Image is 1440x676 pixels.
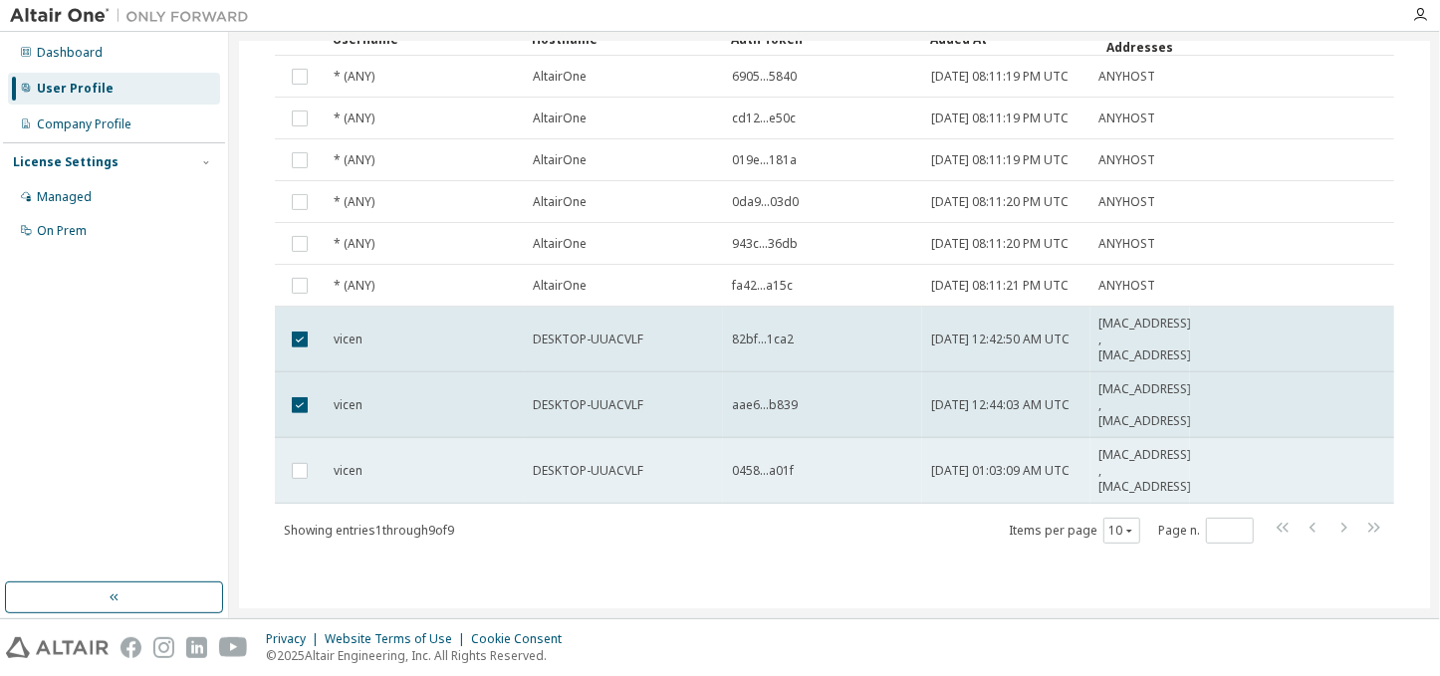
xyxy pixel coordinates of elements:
span: [DATE] 01:03:09 AM UTC [931,463,1070,479]
span: cd12...e50c [732,111,796,126]
span: Showing entries 1 through 9 of 9 [284,522,454,539]
img: linkedin.svg [186,637,207,658]
span: DESKTOP-UUACVLF [533,397,643,413]
span: [DATE] 08:11:19 PM UTC [931,111,1069,126]
img: instagram.svg [153,637,174,658]
span: AltairOne [533,111,587,126]
span: 0da9...03d0 [732,194,799,210]
span: 943c...36db [732,236,798,252]
p: © 2025 Altair Engineering, Inc. All Rights Reserved. [266,647,574,664]
span: AltairOne [533,278,587,294]
span: [DATE] 08:11:19 PM UTC [931,69,1069,85]
span: ANYHOST [1099,278,1156,294]
span: ANYHOST [1099,69,1156,85]
span: * (ANY) [334,278,374,294]
span: [MAC_ADDRESS] , [MAC_ADDRESS] [1099,316,1192,363]
span: vicen [334,332,362,347]
span: AltairOne [533,194,587,210]
span: AltairOne [533,236,587,252]
div: Cookie Consent [471,631,574,647]
span: * (ANY) [334,194,374,210]
span: AltairOne [533,152,587,168]
img: Altair One [10,6,259,26]
span: [MAC_ADDRESS] , [MAC_ADDRESS] [1099,381,1192,429]
span: [DATE] 12:42:50 AM UTC [931,332,1070,347]
img: altair_logo.svg [6,637,109,658]
span: AltairOne [533,69,587,85]
div: User Profile [37,81,114,97]
span: ANYHOST [1099,111,1156,126]
span: 6905...5840 [732,69,797,85]
span: aae6...b839 [732,397,798,413]
span: ANYHOST [1099,236,1156,252]
span: vicen [334,397,362,413]
div: Company Profile [37,116,131,132]
span: DESKTOP-UUACVLF [533,332,643,347]
button: 10 [1108,523,1135,539]
span: * (ANY) [334,236,374,252]
span: [DATE] 08:11:20 PM UTC [931,194,1069,210]
span: [DATE] 08:11:19 PM UTC [931,152,1069,168]
span: DESKTOP-UUACVLF [533,463,643,479]
div: Website Terms of Use [325,631,471,647]
span: 0458...a01f [732,463,794,479]
span: ANYHOST [1099,152,1156,168]
span: [DATE] 08:11:20 PM UTC [931,236,1069,252]
span: vicen [334,463,362,479]
span: * (ANY) [334,69,374,85]
div: License Settings [13,154,119,170]
div: Dashboard [37,45,103,61]
span: Page n. [1158,518,1254,544]
span: [MAC_ADDRESS] , [MAC_ADDRESS] [1099,447,1192,495]
div: Managed [37,189,92,205]
span: [DATE] 12:44:03 AM UTC [931,397,1070,413]
div: Privacy [266,631,325,647]
span: * (ANY) [334,152,374,168]
span: [DATE] 08:11:21 PM UTC [931,278,1069,294]
img: youtube.svg [219,637,248,658]
div: On Prem [37,223,87,239]
span: fa42...a15c [732,278,793,294]
img: facebook.svg [120,637,141,658]
span: ANYHOST [1099,194,1156,210]
span: Items per page [1009,518,1140,544]
span: 82bf...1ca2 [732,332,794,347]
span: 019e...181a [732,152,797,168]
span: * (ANY) [334,111,374,126]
